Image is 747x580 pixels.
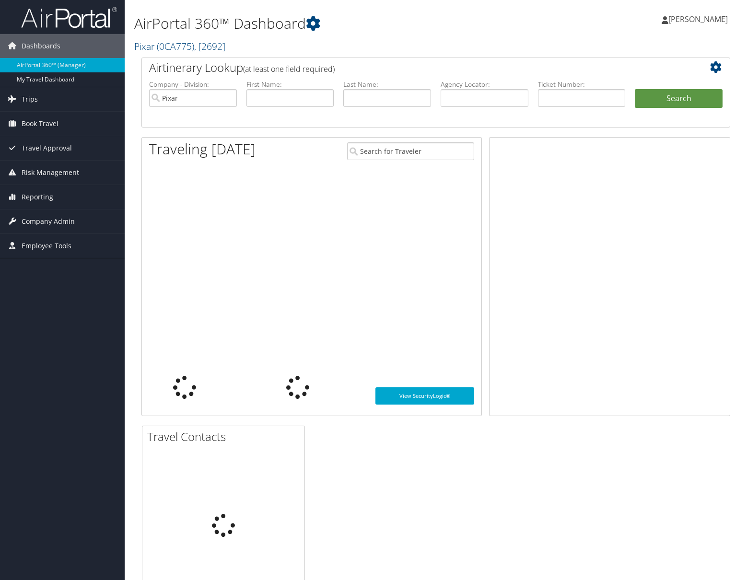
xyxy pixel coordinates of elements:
[22,234,71,258] span: Employee Tools
[22,209,75,233] span: Company Admin
[149,80,237,89] label: Company - Division:
[147,429,304,445] h2: Travel Contacts
[22,112,58,136] span: Book Travel
[157,40,194,53] span: ( 0CA775 )
[343,80,431,89] label: Last Name:
[134,13,537,34] h1: AirPortal 360™ Dashboard
[375,387,474,405] a: View SecurityLogic®
[22,136,72,160] span: Travel Approval
[22,87,38,111] span: Trips
[538,80,626,89] label: Ticket Number:
[194,40,225,53] span: , [ 2692 ]
[246,80,334,89] label: First Name:
[441,80,528,89] label: Agency Locator:
[668,14,728,24] span: [PERSON_NAME]
[22,161,79,185] span: Risk Management
[243,64,335,74] span: (at least one field required)
[149,59,674,76] h2: Airtinerary Lookup
[22,185,53,209] span: Reporting
[134,40,225,53] a: Pixar
[22,34,60,58] span: Dashboards
[149,139,256,159] h1: Traveling [DATE]
[635,89,723,108] button: Search
[21,6,117,29] img: airportal-logo.png
[662,5,737,34] a: [PERSON_NAME]
[347,142,474,160] input: Search for Traveler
